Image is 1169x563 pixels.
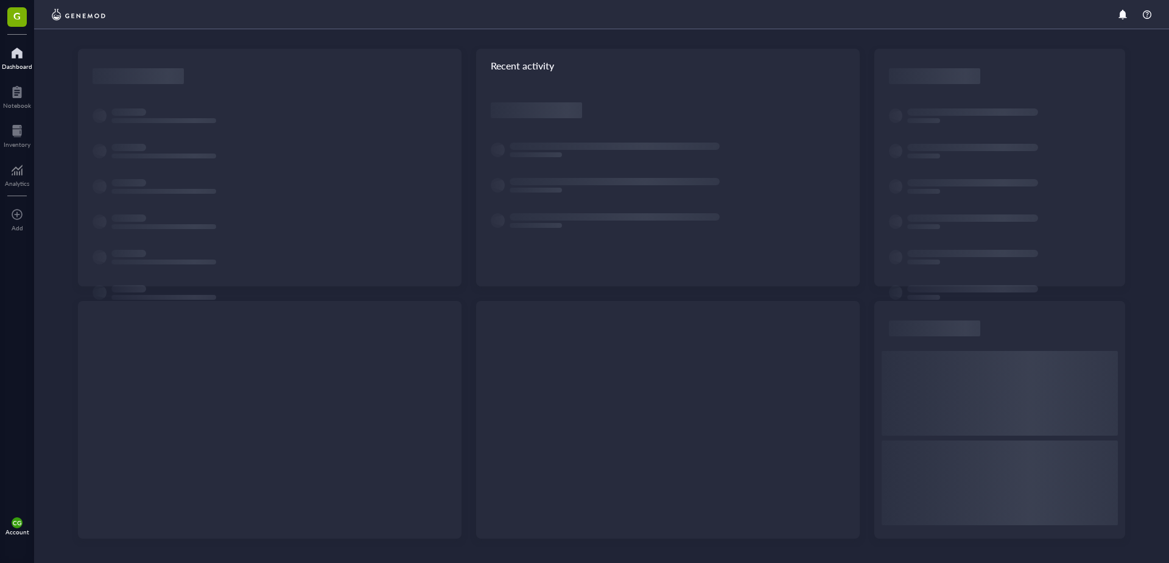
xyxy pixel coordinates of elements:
a: Dashboard [2,43,32,70]
div: Account [5,528,29,536]
div: Analytics [5,180,29,187]
a: Inventory [4,121,30,148]
span: G [13,8,21,23]
a: Analytics [5,160,29,187]
div: Notebook [3,102,31,109]
div: Inventory [4,141,30,148]
a: Notebook [3,82,31,109]
img: genemod-logo [49,7,108,22]
span: CG [13,519,21,526]
div: Recent activity [476,49,860,83]
div: Add [12,224,23,232]
div: Dashboard [2,63,32,70]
